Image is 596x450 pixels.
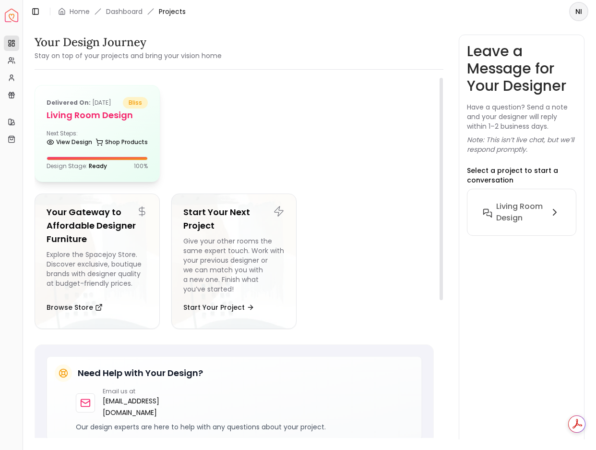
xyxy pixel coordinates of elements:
[106,7,143,16] a: Dashboard
[5,9,18,22] a: Spacejoy
[569,2,588,21] button: NI
[78,366,203,380] h5: Need Help with Your Design?
[76,422,414,432] p: Our design experts are here to help with any questions about your project.
[467,166,577,185] p: Select a project to start a conversation
[475,197,569,228] button: Living Room design
[89,162,107,170] span: Ready
[47,162,107,170] p: Design Stage:
[467,43,577,95] h3: Leave a Message for Your Designer
[496,201,546,224] h6: Living Room design
[467,102,577,131] p: Have a question? Send a note and your designer will reply within 1–2 business days.
[183,206,285,232] h5: Start Your Next Project
[47,250,148,294] div: Explore the Spacejoy Store. Discover exclusive, boutique brands with designer quality at budget-f...
[183,236,285,294] div: Give your other rooms the same expert touch. Work with your previous designer or we can match you...
[47,98,91,107] b: Delivered on:
[570,3,587,20] span: NI
[103,395,159,418] a: [EMAIL_ADDRESS][DOMAIN_NAME]
[467,135,577,154] p: Note: This isn’t live chat, but we’ll respond promptly.
[47,130,148,149] div: Next Steps:
[47,97,111,109] p: [DATE]
[171,194,297,329] a: Start Your Next ProjectGive your other rooms the same expert touch. Work with your previous desig...
[183,298,254,317] button: Start Your Project
[35,194,160,329] a: Your Gateway to Affordable Designer FurnitureExplore the Spacejoy Store. Discover exclusive, bout...
[123,97,148,109] span: bliss
[103,388,159,395] p: Email us at
[47,206,148,246] h5: Your Gateway to Affordable Designer Furniture
[159,7,186,16] span: Projects
[35,51,222,61] small: Stay on top of your projects and bring your vision home
[47,109,148,122] h5: Living Room design
[35,35,222,50] h3: Your Design Journey
[58,7,186,16] nav: breadcrumb
[95,135,148,149] a: Shop Products
[70,7,90,16] a: Home
[134,162,148,170] p: 100 %
[47,135,92,149] a: View Design
[5,9,18,22] img: Spacejoy Logo
[47,298,103,317] button: Browse Store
